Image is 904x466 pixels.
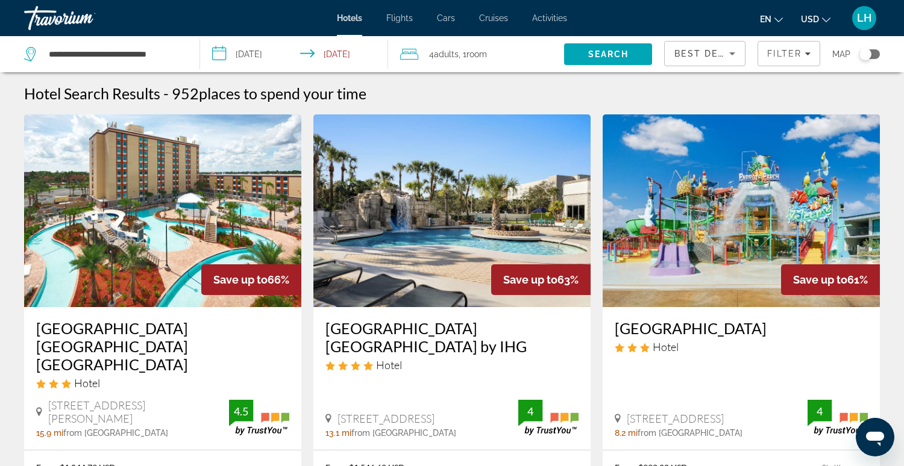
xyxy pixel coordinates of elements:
[653,340,679,353] span: Hotel
[801,10,830,28] button: Change currency
[325,428,351,438] span: 13.1 mi
[351,428,456,438] span: from [GEOGRAPHIC_DATA]
[615,428,638,438] span: 8.2 mi
[758,41,820,66] button: Filters
[437,13,455,23] a: Cars
[564,43,652,65] button: Search
[459,46,487,63] span: , 1
[325,319,579,355] a: [GEOGRAPHIC_DATA] [GEOGRAPHIC_DATA] by IHG
[808,404,832,418] div: 4
[491,264,591,295] div: 63%
[36,319,289,373] a: [GEOGRAPHIC_DATA] [GEOGRAPHIC_DATA] [GEOGRAPHIC_DATA]
[172,84,366,102] h2: 952
[337,13,362,23] a: Hotels
[674,49,737,58] span: Best Deals
[518,404,542,418] div: 4
[434,49,459,59] span: Adults
[201,264,301,295] div: 66%
[479,13,508,23] a: Cruises
[229,404,253,418] div: 4.5
[638,428,742,438] span: from [GEOGRAPHIC_DATA]
[388,36,564,72] button: Travelers: 4 adults, 0 children
[781,264,880,295] div: 61%
[603,114,880,307] img: CoCo Key Hotel and Water Resort
[849,5,880,31] button: User Menu
[674,46,735,61] mat-select: Sort by
[229,400,289,435] img: TrustYou guest rating badge
[325,358,579,371] div: 4 star Hotel
[615,340,868,353] div: 3 star Hotel
[199,84,366,102] span: places to spend your time
[832,46,850,63] span: Map
[386,13,413,23] a: Flights
[760,14,771,24] span: en
[857,12,871,24] span: LH
[856,418,894,456] iframe: Button to launch messaging window
[808,400,868,435] img: TrustYou guest rating badge
[48,399,229,425] span: [STREET_ADDRESS][PERSON_NAME]
[24,84,160,102] h1: Hotel Search Results
[588,49,629,59] span: Search
[627,412,724,425] span: [STREET_ADDRESS]
[850,49,880,60] button: Toggle map
[63,428,168,438] span: from [GEOGRAPHIC_DATA]
[36,428,63,438] span: 15.9 mi
[760,10,783,28] button: Change language
[337,412,435,425] span: [STREET_ADDRESS]
[518,400,579,435] img: TrustYou guest rating badge
[503,273,557,286] span: Save up to
[801,14,819,24] span: USD
[200,36,388,72] button: Select check in and out date
[163,84,169,102] span: -
[313,114,591,307] img: Crowne Plaza Orlando Lake Buena Vista by IHG
[767,49,802,58] span: Filter
[466,49,487,59] span: Room
[36,376,289,390] div: 3 star Hotel
[615,319,868,337] a: [GEOGRAPHIC_DATA]
[429,46,459,63] span: 4
[24,2,145,34] a: Travorium
[24,114,301,307] img: Red Lion Hotel Orlando Lake Buena Vista South
[48,45,181,63] input: Search hotel destination
[793,273,847,286] span: Save up to
[376,358,402,371] span: Hotel
[213,273,268,286] span: Save up to
[532,13,567,23] a: Activities
[74,376,100,390] span: Hotel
